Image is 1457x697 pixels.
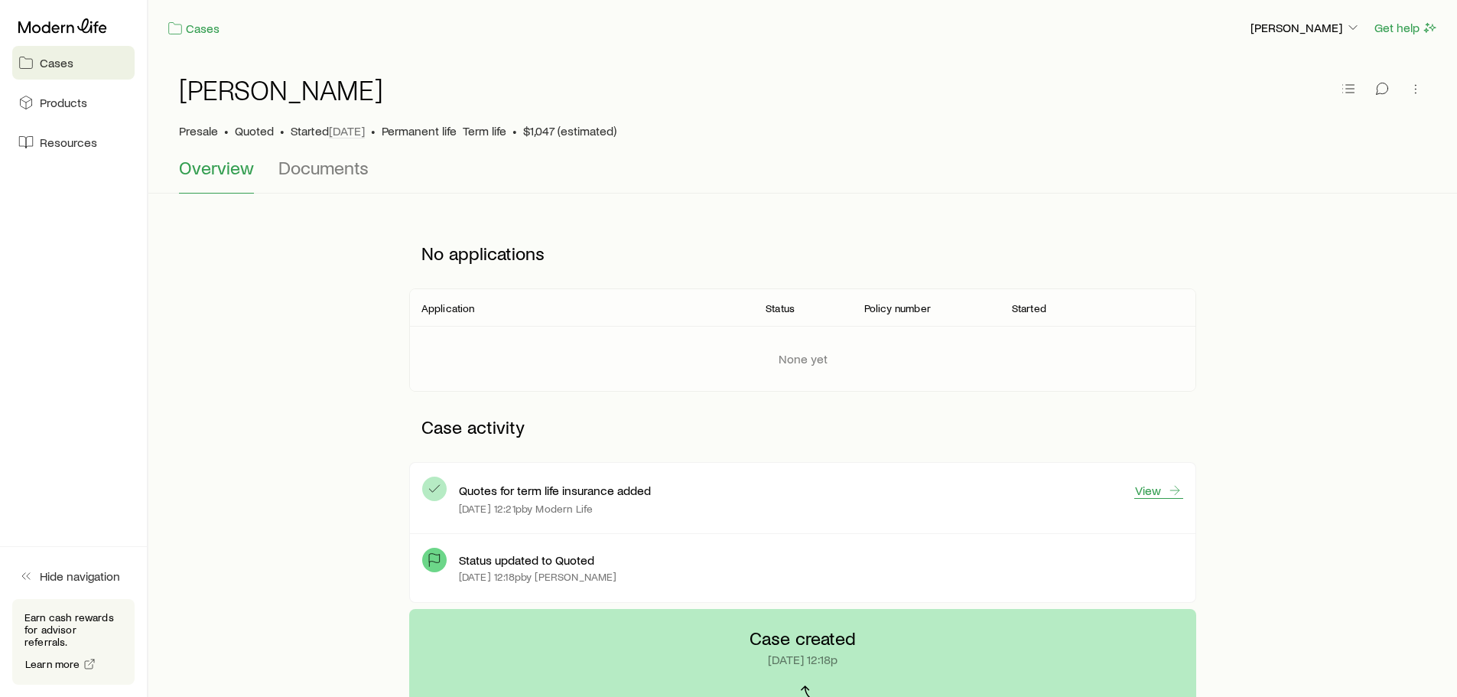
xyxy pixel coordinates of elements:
[766,302,795,314] p: Status
[459,552,594,568] p: Status updated to Quoted
[459,483,651,498] p: Quotes for term life insurance added
[179,157,1426,194] div: Case details tabs
[864,302,931,314] p: Policy number
[768,652,837,667] p: [DATE] 12:18p
[779,351,828,366] p: None yet
[12,46,135,80] a: Cases
[1012,302,1046,314] p: Started
[523,123,616,138] span: $1,047 (estimated)
[382,123,457,138] p: Permanent life
[512,123,517,138] span: •
[24,611,122,648] p: Earn cash rewards for advisor referrals.
[329,123,365,138] span: [DATE]
[463,123,506,138] p: Term life
[25,659,80,669] span: Learn more
[167,20,220,37] a: Cases
[40,55,73,70] span: Cases
[409,230,1196,276] p: No applications
[280,123,285,138] span: •
[1250,19,1361,37] button: [PERSON_NAME]
[12,559,135,593] button: Hide navigation
[40,95,87,110] span: Products
[1134,482,1183,499] a: View
[1250,20,1361,35] p: [PERSON_NAME]
[459,503,593,515] p: [DATE] 12:21p by Modern Life
[12,125,135,159] a: Resources
[40,568,120,584] span: Hide navigation
[1374,19,1439,37] button: Get help
[291,123,365,138] p: Started
[371,123,376,138] span: •
[40,135,97,150] span: Resources
[409,404,1196,450] p: Case activity
[12,599,135,685] div: Earn cash rewards for advisor referrals.Learn more
[235,123,274,138] span: Quoted
[179,123,218,138] p: Presale
[179,74,383,105] h1: [PERSON_NAME]
[459,571,617,583] p: [DATE] 12:18p by [PERSON_NAME]
[421,302,475,314] p: Application
[224,123,229,138] span: •
[750,627,856,649] p: Case created
[278,157,369,178] span: Documents
[12,86,135,119] a: Products
[179,157,254,178] span: Overview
